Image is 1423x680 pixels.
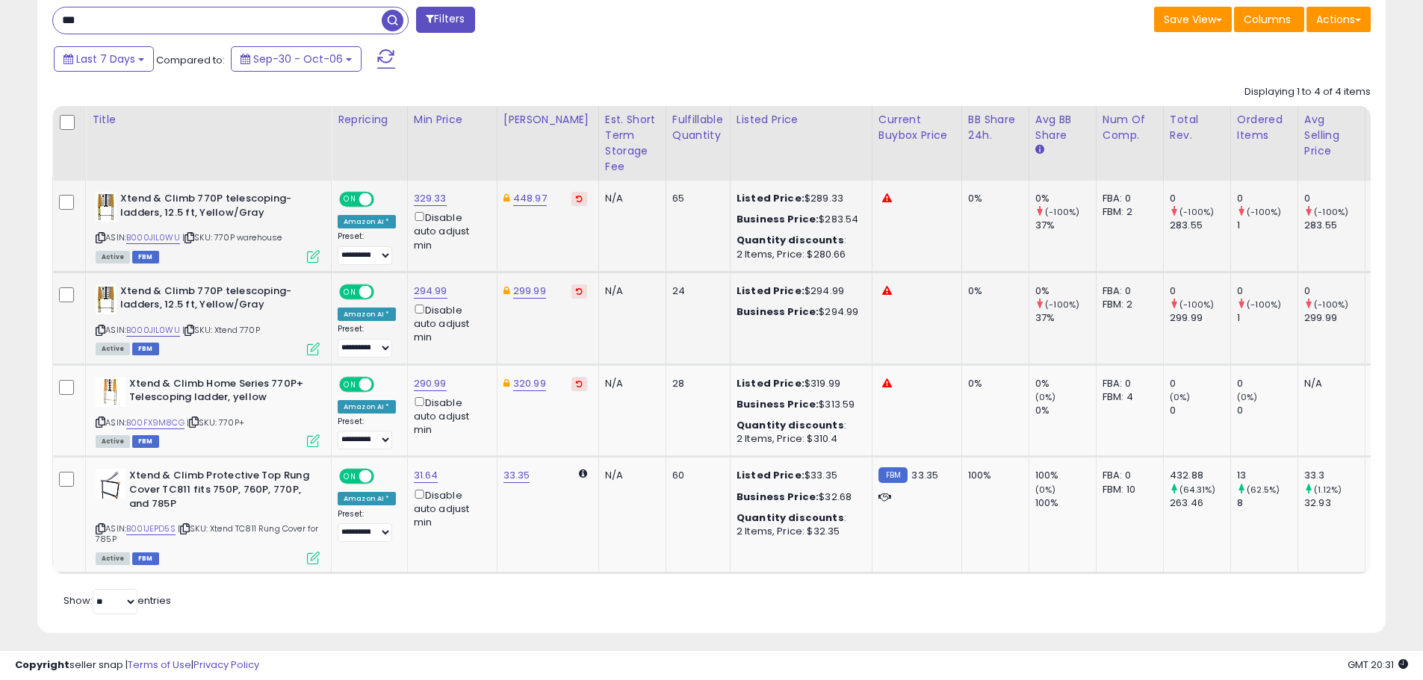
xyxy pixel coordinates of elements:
div: FBA: 0 [1103,192,1152,205]
a: Terms of Use [128,658,191,672]
a: B00FX9M8CG [126,417,185,429]
div: Disable auto adjust min [414,302,486,345]
div: : [737,511,861,525]
small: (-100%) [1179,206,1214,218]
div: 37% [1035,219,1096,232]
small: FBM [878,467,908,483]
div: 0% [968,284,1017,298]
b: Listed Price: [737,284,804,298]
div: Preset: [338,231,396,265]
b: Listed Price: [737,468,804,482]
div: N/A [1304,377,1354,390]
b: Xtend & Climb Protective Top Rung Cover TC811 fits 750P, 760P, 770P, and 785P [129,469,311,514]
b: Listed Price: [737,191,804,205]
div: 2 Items, Price: $280.66 [737,248,861,261]
div: 0 [1170,284,1230,298]
div: 299.99 [1304,311,1365,325]
div: N/A [605,469,654,482]
small: (64.31%) [1179,484,1215,496]
div: 0% [1035,377,1096,390]
b: Xtend & Climb 770P telescoping-ladders, 12.5 ft, Yellow/Gray [120,192,302,223]
div: 0 [1237,192,1298,205]
span: All listings currently available for purchase on Amazon [96,251,130,263]
div: $283.54 [737,213,861,226]
button: Actions [1306,7,1371,32]
small: (0%) [1237,391,1258,403]
span: OFF [372,193,396,206]
div: ASIN: [96,284,320,354]
div: Total Rev. [1170,112,1224,143]
button: Filters [416,7,474,33]
div: $33.35 [737,469,861,482]
div: : [737,234,861,247]
div: 0 [1304,192,1365,205]
div: Title [92,112,325,128]
span: ON [341,470,359,483]
div: BB Share 24h. [968,112,1023,143]
div: 283.55 [1170,219,1230,232]
div: FBA: 0 [1103,284,1152,298]
div: 100% [1035,496,1096,510]
div: FBM: 10 [1103,483,1152,496]
span: All listings currently available for purchase on Amazon [96,343,130,355]
a: 31.64 [414,468,438,483]
div: 0% [1035,284,1096,298]
div: 65 [672,192,719,205]
span: Sep-30 - Oct-06 [253,52,343,66]
div: $289.33 [737,192,861,205]
a: 299.99 [513,284,546,299]
a: B000JIL0WU [126,324,180,337]
img: 41pRM5qkQnL._SL40_.jpg [96,469,125,499]
div: 0 [1237,284,1298,298]
button: Save View [1154,7,1232,32]
b: Business Price: [737,212,819,226]
div: 283.55 [1304,219,1365,232]
div: FBA: 0 [1103,469,1152,482]
div: 8 [1237,496,1298,510]
div: Ordered Items [1237,112,1292,143]
div: Avg Selling Price [1304,112,1359,159]
span: Last 7 Days [76,52,135,66]
b: Xtend & Climb Home Series 770P+ Telescoping ladder, yellow [129,377,311,408]
div: N/A [605,284,654,298]
div: 1 [1237,219,1298,232]
div: $313.59 [737,398,861,411]
div: Amazon AI * [338,400,396,414]
span: All listings currently available for purchase on Amazon [96,552,130,565]
div: Avg BB Share [1035,112,1090,143]
span: FBM [132,251,159,263]
div: FBM: 2 [1103,298,1152,311]
div: 2 Items, Price: $32.35 [737,525,861,538]
div: FBA: 0 [1103,377,1152,390]
div: Preset: [338,417,396,450]
div: seller snap | | [15,658,259,673]
small: Avg BB Share. [1035,143,1044,157]
span: ON [341,193,359,206]
div: 33.3 [1304,469,1365,482]
a: B001JEPD5S [126,523,176,535]
div: Disable auto adjust min [414,394,486,437]
span: FBM [132,552,159,565]
div: : [737,419,861,432]
span: Columns [1244,12,1291,27]
img: 413u-DRmRsL._SL40_.jpg [96,377,125,407]
small: (0%) [1170,391,1191,403]
div: 100% [968,469,1017,482]
div: 60 [672,469,719,482]
a: 290.99 [414,376,447,391]
span: | SKU: Xtend TC811 Rung Cover for 785P [96,523,319,545]
div: 28 [672,377,719,390]
div: 0 [1237,377,1298,390]
a: 329.33 [414,191,447,206]
a: B000JIL0WU [126,231,180,244]
a: 33.35 [503,468,530,483]
div: 13 [1237,469,1298,482]
span: FBM [132,435,159,448]
div: N/A [605,192,654,205]
div: 32.93 [1304,496,1365,510]
small: (-100%) [1247,206,1281,218]
span: 2025-10-14 20:31 GMT [1348,658,1408,672]
span: | SKU: Xtend 770P [182,324,260,336]
div: 432.88 [1170,469,1230,482]
div: Disable auto adjust min [414,209,486,252]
